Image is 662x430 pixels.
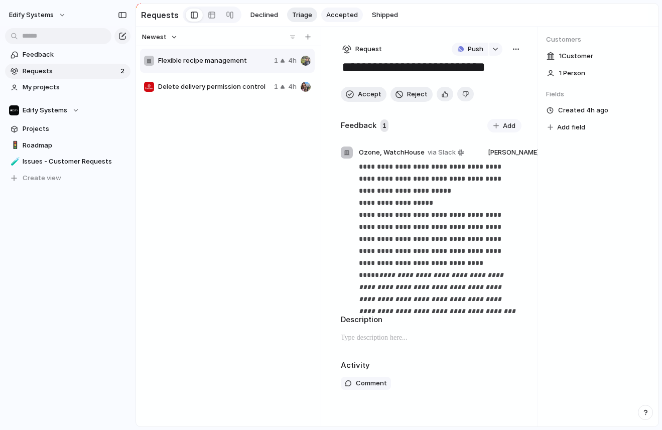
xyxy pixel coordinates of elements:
[341,43,383,56] button: Request
[358,89,381,99] span: Accept
[23,50,127,60] span: Feedback
[341,314,521,326] h2: Description
[503,121,515,131] span: Add
[141,9,179,21] h2: Requests
[5,103,130,118] button: Edify Systems
[546,121,587,134] button: Add field
[359,148,425,158] span: Ozone, WatchHouse
[9,140,19,151] button: 🚦
[11,139,18,151] div: 🚦
[488,148,539,158] span: [PERSON_NAME]
[367,8,403,23] button: Shipped
[23,105,67,115] span: Edify Systems
[5,80,130,95] a: My projects
[141,31,179,44] button: Newest
[5,154,130,169] a: 🧪Issues - Customer Requests
[158,56,270,66] span: Flexible recipe management
[120,66,126,76] span: 2
[559,51,593,61] span: 1 Customer
[142,32,167,42] span: Newest
[23,140,127,151] span: Roadmap
[341,360,370,371] h2: Activity
[274,82,278,92] span: 1
[5,64,130,79] a: Requests2
[428,148,456,158] span: via Slack
[380,119,388,132] span: 1
[341,87,386,102] button: Accept
[326,10,358,20] span: Accepted
[341,120,376,131] h2: Feedback
[292,10,312,20] span: Triage
[288,82,297,92] span: 4h
[274,56,278,66] span: 1
[557,122,585,132] span: Add field
[356,378,387,388] span: Comment
[23,66,117,76] span: Requests
[23,157,127,167] span: Issues - Customer Requests
[546,35,650,45] span: Customers
[245,8,283,23] button: Declined
[5,138,130,153] a: 🚦Roadmap
[23,124,127,134] span: Projects
[390,87,433,102] button: Reject
[250,10,278,20] span: Declined
[546,89,650,99] span: Fields
[5,7,71,23] button: Edify Systems
[426,147,466,159] a: via Slack
[287,8,317,23] button: Triage
[355,44,382,54] span: Request
[452,43,488,56] button: Push
[23,82,127,92] span: My projects
[5,121,130,136] a: Projects
[468,44,483,54] span: Push
[5,171,130,186] button: Create view
[487,119,521,133] button: Add
[9,10,54,20] span: Edify Systems
[559,68,585,78] span: 1 Person
[558,105,608,115] span: Created 4h ago
[407,89,428,99] span: Reject
[5,47,130,62] a: Feedback
[288,56,297,66] span: 4h
[341,377,391,390] button: Comment
[11,156,18,168] div: 🧪
[321,8,363,23] button: Accepted
[158,82,270,92] span: Delete delivery permission control
[23,173,61,183] span: Create view
[9,157,19,167] button: 🧪
[372,10,398,20] span: Shipped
